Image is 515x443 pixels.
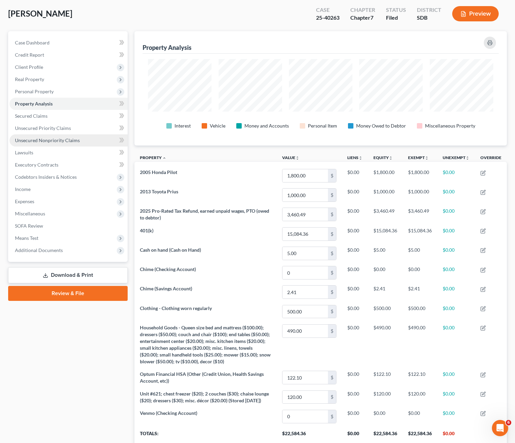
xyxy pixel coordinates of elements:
[403,224,437,244] td: $15,084.36
[437,186,475,205] td: $0.00
[386,14,406,22] div: Filed
[437,302,475,321] td: $0.00
[316,14,339,22] div: 25-40263
[10,49,128,61] a: Credit Report
[403,387,437,407] td: $120.00
[368,407,403,426] td: $0.00
[347,155,363,160] a: Liensunfold_more
[389,156,393,160] i: unfold_more
[437,166,475,185] td: $0.00
[368,224,403,244] td: $15,084.36
[368,244,403,263] td: $5.00
[282,189,328,201] input: 0.00
[328,286,336,298] div: $
[328,228,336,240] div: $
[342,186,368,205] td: $0.00
[342,302,368,321] td: $0.00
[162,156,166,160] i: expand_less
[282,286,328,298] input: 0.00
[282,208,328,221] input: 0.00
[437,244,475,263] td: $0.00
[15,150,33,155] span: Lawsuits
[417,14,441,22] div: SDB
[437,205,475,224] td: $0.00
[282,410,328,423] input: 0.00
[342,224,368,244] td: $0.00
[8,267,128,283] a: Download & Print
[358,156,363,160] i: unfold_more
[295,156,299,160] i: unfold_more
[10,98,128,110] a: Property Analysis
[350,14,375,22] div: Chapter
[282,169,328,182] input: 0.00
[140,247,201,253] span: Cash on hand (Cash on Hand)
[342,387,368,407] td: $0.00
[210,122,225,129] div: Vehicle
[328,391,336,404] div: $
[368,186,403,205] td: $1,000.00
[328,247,336,260] div: $
[10,37,128,49] a: Case Dashboard
[15,137,80,143] span: Unsecured Nonpriority Claims
[370,14,373,21] span: 7
[342,283,368,302] td: $0.00
[328,325,336,338] div: $
[328,410,336,423] div: $
[10,147,128,159] a: Lawsuits
[10,159,128,171] a: Executory Contracts
[15,211,45,216] span: Miscellaneous
[282,305,328,318] input: 0.00
[328,266,336,279] div: $
[342,205,368,224] td: $0.00
[350,6,375,14] div: Chapter
[437,321,475,368] td: $0.00
[244,122,289,129] div: Money and Accounts
[15,64,43,70] span: Client Profile
[282,228,328,240] input: 0.00
[328,305,336,318] div: $
[15,125,71,131] span: Unsecured Priority Claims
[403,302,437,321] td: $500.00
[10,134,128,147] a: Unsecured Nonpriority Claims
[437,283,475,302] td: $0.00
[437,263,475,283] td: $0.00
[368,321,403,368] td: $490.00
[475,151,507,166] th: Override
[15,186,31,192] span: Income
[368,263,403,283] td: $0.00
[328,371,336,384] div: $
[140,169,177,175] span: 2005 Honda Pilot
[8,286,128,301] a: Review & File
[140,266,196,272] span: Chime (Checking Account)
[437,387,475,407] td: $0.00
[15,40,50,45] span: Case Dashboard
[328,189,336,201] div: $
[342,166,368,185] td: $0.00
[403,205,437,224] td: $3,460.49
[443,155,470,160] a: Unexemptunfold_more
[282,371,328,384] input: 0.00
[328,169,336,182] div: $
[417,6,441,14] div: District
[15,76,44,82] span: Real Property
[437,407,475,426] td: $0.00
[403,244,437,263] td: $5.00
[342,321,368,368] td: $0.00
[403,186,437,205] td: $1,000.00
[403,166,437,185] td: $1,800.00
[143,43,191,52] div: Property Analysis
[506,420,511,425] span: 6
[140,371,264,384] span: Optum Financial HSA (Other (Credit Union, Health Savings Account, etc))
[368,368,403,387] td: $122.10
[10,122,128,134] a: Unsecured Priority Claims
[342,244,368,263] td: $0.00
[425,122,475,129] div: Miscellaneous Property
[492,420,508,436] iframe: Intercom live chat
[140,228,153,233] span: 401(k)
[368,166,403,185] td: $1,800.00
[140,286,192,291] span: Chime (Savings Account)
[328,208,336,221] div: $
[465,156,470,160] i: unfold_more
[10,110,128,122] a: Secured Claims
[15,235,38,241] span: Means Test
